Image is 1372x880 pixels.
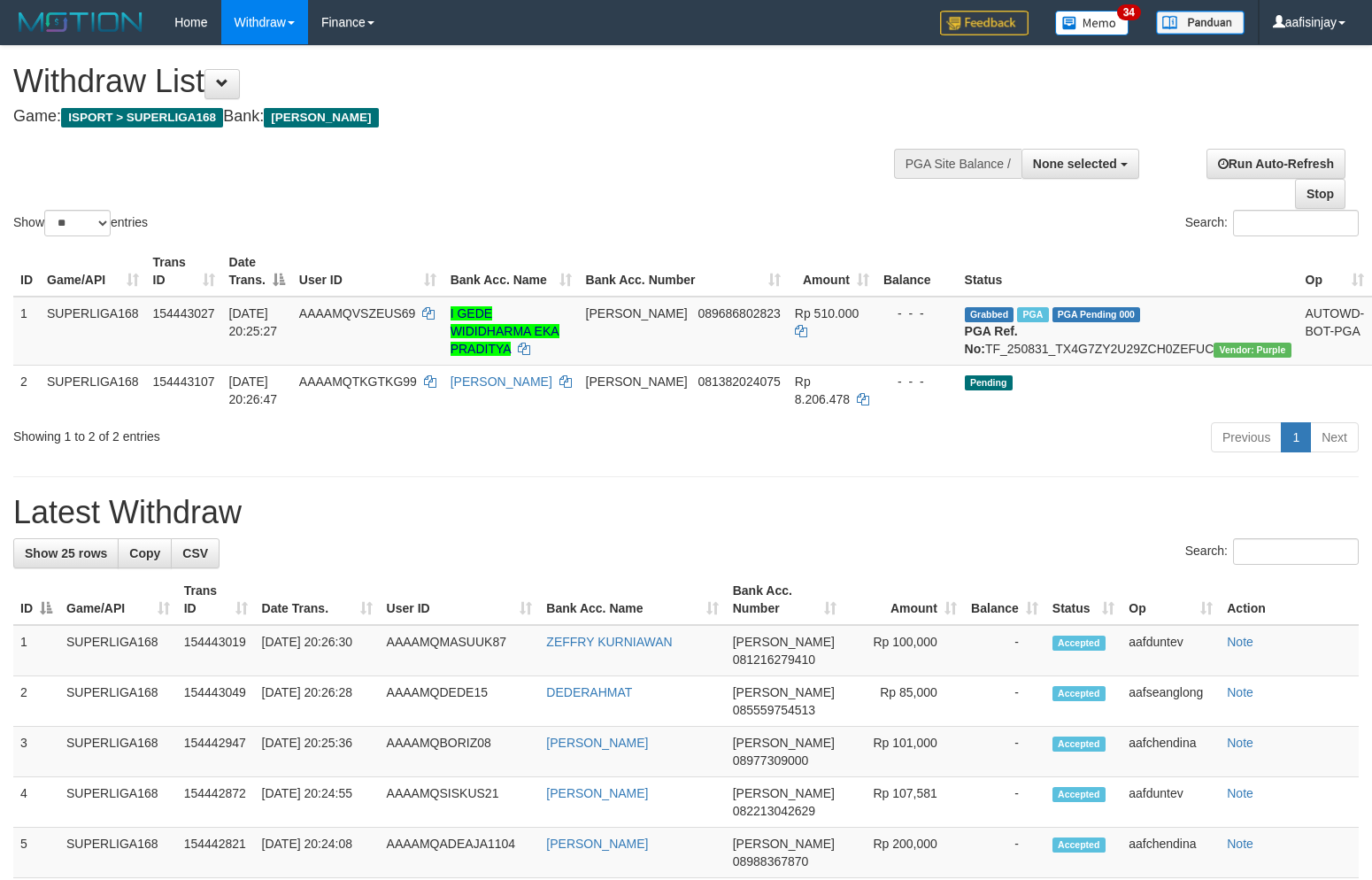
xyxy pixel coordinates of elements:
[965,307,1014,322] span: Grabbed
[1055,11,1129,35] img: Button%20Memo.svg
[118,538,172,568] a: Copy
[733,837,835,851] span: [PERSON_NAME]
[844,828,963,878] td: Rp 200,000
[59,676,177,727] td: SUPERLIGA168
[546,786,648,800] a: [PERSON_NAME]
[1211,422,1282,452] a: Previous
[13,108,897,126] h4: Game: Bank:
[13,9,148,35] img: MOTION_logo.png
[13,210,148,236] label: Show entries
[380,828,540,878] td: AAAAMQADEAJA1104
[255,727,380,777] td: [DATE] 20:25:36
[546,837,648,851] a: [PERSON_NAME]
[451,374,552,389] a: [PERSON_NAME]
[844,575,963,625] th: Amount: activate to sort column ascending
[1017,307,1048,322] span: Marked by aafsengchandara
[1121,727,1220,777] td: aafchendina
[1052,307,1141,322] span: PGA Pending
[13,246,40,297] th: ID
[13,676,59,727] td: 2
[964,828,1045,878] td: -
[546,635,672,649] a: ZEFFRY KURNIAWAN
[1117,4,1141,20] span: 34
[1281,422,1311,452] a: 1
[451,306,559,356] a: I GEDE WIDIDHARMA EKA PRADITYA
[229,374,278,406] span: [DATE] 20:26:47
[733,753,809,768] span: Copy 08977309000 to clipboard
[1121,575,1220,625] th: Op: activate to sort column ascending
[1227,685,1253,699] a: Note
[177,727,255,777] td: 154442947
[299,306,416,320] span: AAAAMQVSZEUS69
[546,685,632,699] a: DEDERAHMAT
[698,374,780,389] span: Copy 081382024075 to clipboard
[1052,686,1106,701] span: Accepted
[876,246,958,297] th: Balance
[1233,538,1359,565] input: Search:
[698,306,780,320] span: Copy 089686802823 to clipboard
[177,676,255,727] td: 154443049
[59,828,177,878] td: SUPERLIGA168
[1121,828,1220,878] td: aafchendina
[255,625,380,676] td: [DATE] 20:26:30
[13,365,40,415] td: 2
[733,703,815,717] span: Copy 085559754513 to clipboard
[380,777,540,828] td: AAAAMQSISKUS21
[380,727,540,777] td: AAAAMQBORIZ08
[844,777,963,828] td: Rp 107,581
[1052,838,1106,853] span: Accepted
[940,11,1029,35] img: Feedback.jpg
[883,373,951,390] div: - - -
[733,804,815,818] span: Copy 082213042629 to clipboard
[13,575,59,625] th: ID: activate to sort column descending
[177,828,255,878] td: 154442821
[292,246,443,297] th: User ID: activate to sort column ascending
[965,375,1013,390] span: Pending
[1052,787,1106,802] span: Accepted
[546,736,648,750] a: [PERSON_NAME]
[964,727,1045,777] td: -
[1227,837,1253,851] a: Note
[40,297,146,366] td: SUPERLIGA168
[13,64,897,99] h1: Withdraw List
[894,149,1021,179] div: PGA Site Balance /
[129,546,160,560] span: Copy
[177,625,255,676] td: 154443019
[1052,636,1106,651] span: Accepted
[539,575,725,625] th: Bank Acc. Name: activate to sort column ascending
[964,777,1045,828] td: -
[964,676,1045,727] td: -
[25,546,107,560] span: Show 25 rows
[1227,635,1253,649] a: Note
[1033,157,1117,171] span: None selected
[153,306,215,320] span: 154443027
[958,246,1299,297] th: Status
[844,676,963,727] td: Rp 85,000
[844,625,963,676] td: Rp 100,000
[40,246,146,297] th: Game/API: activate to sort column ascending
[733,854,809,868] span: Copy 08988367870 to clipboard
[795,306,859,320] span: Rp 510.000
[1299,246,1372,297] th: Op: activate to sort column ascending
[171,538,220,568] a: CSV
[13,777,59,828] td: 4
[1052,737,1106,752] span: Accepted
[380,575,540,625] th: User ID: activate to sort column ascending
[299,374,417,389] span: AAAAMQTKGTKG99
[586,306,688,320] span: [PERSON_NAME]
[1185,538,1359,565] label: Search:
[229,306,278,338] span: [DATE] 20:25:27
[380,625,540,676] td: AAAAMQMASUUK87
[13,421,559,445] div: Showing 1 to 2 of 2 entries
[579,246,788,297] th: Bank Acc. Number: activate to sort column ascending
[1310,422,1359,452] a: Next
[844,727,963,777] td: Rp 101,000
[255,777,380,828] td: [DATE] 20:24:55
[13,828,59,878] td: 5
[13,625,59,676] td: 1
[1121,777,1220,828] td: aafduntev
[1121,625,1220,676] td: aafduntev
[13,727,59,777] td: 3
[958,297,1299,366] td: TF_250831_TX4G7ZY2U29ZCH0ZEFUC
[883,305,951,322] div: - - -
